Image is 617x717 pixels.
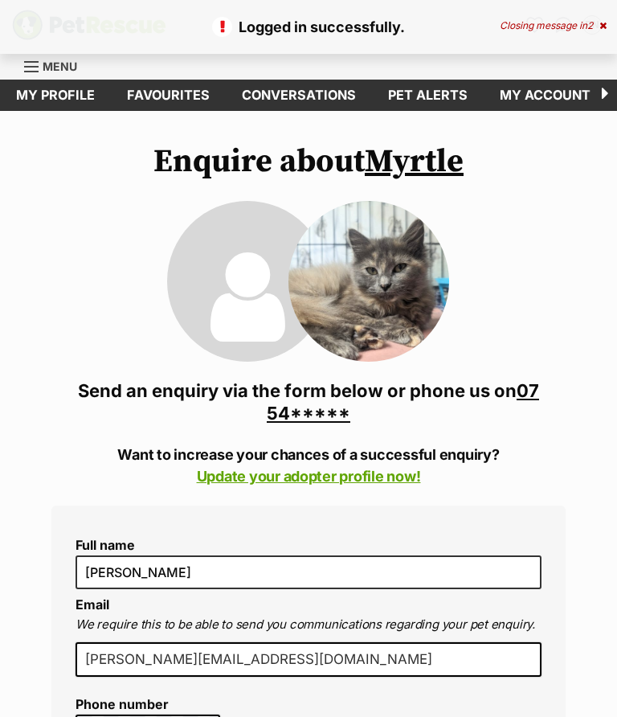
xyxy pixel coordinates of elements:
input: E.g. Jimmy Chew [76,555,541,589]
p: Want to increase your chances of a successful enquiry? [51,444,566,487]
p: We require this to be able to send you communications regarding your pet enquiry. [76,616,541,634]
a: Menu [24,51,88,80]
a: conversations [226,80,372,111]
label: Full name [76,538,541,552]
span: Menu [43,59,77,73]
h1: Enquire about [51,143,566,180]
h3: Send an enquiry via the form below or phone us on [51,379,566,424]
a: Favourites [111,80,226,111]
label: Email [76,596,109,613]
img: Myrtle [288,201,449,362]
label: Phone number [76,697,220,711]
a: Pet alerts [372,80,484,111]
a: My account [484,80,607,111]
a: Myrtle [365,141,464,182]
a: Update your adopter profile now! [197,468,421,485]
